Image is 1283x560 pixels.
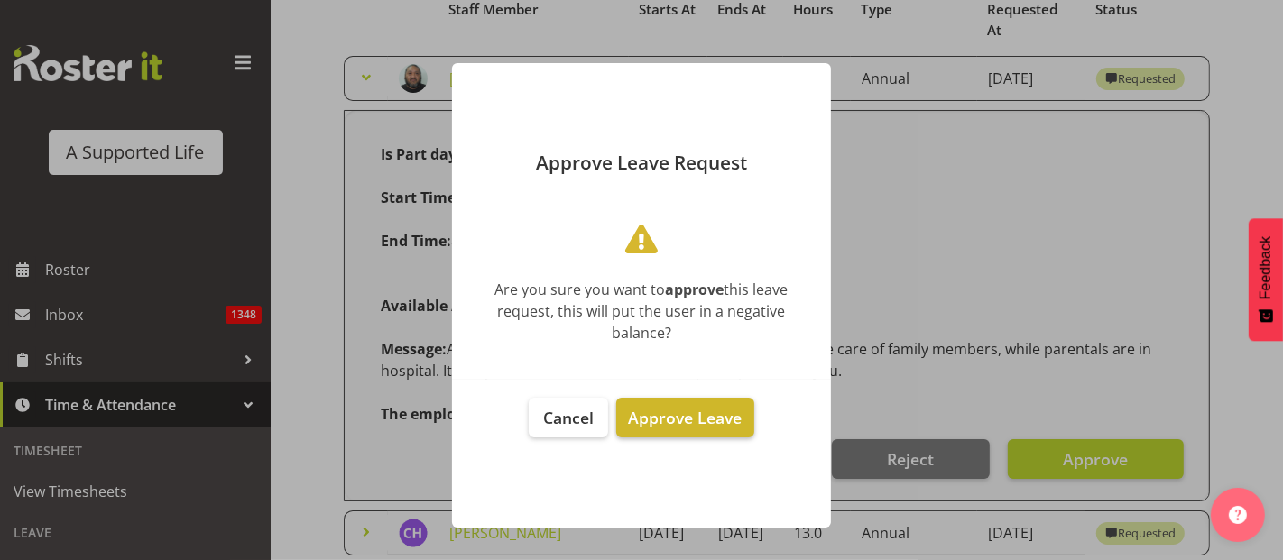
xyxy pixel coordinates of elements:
button: Feedback - Show survey [1249,218,1283,341]
span: Approve Leave [628,407,742,428]
b: approve [666,280,725,299]
div: Are you sure you want to this leave request, this will put the user in a negative balance? [479,279,804,344]
p: Approve Leave Request [470,153,813,172]
span: Feedback [1258,236,1274,299]
button: Cancel [529,398,608,437]
img: help-xxl-2.png [1229,506,1247,524]
span: Cancel [543,407,594,428]
button: Approve Leave [616,398,753,437]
